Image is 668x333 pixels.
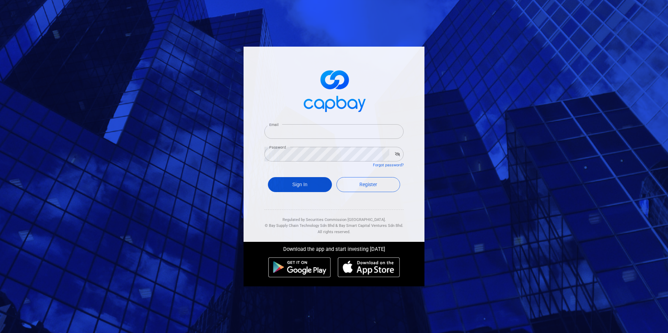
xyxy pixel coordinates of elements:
img: android [268,257,331,277]
div: Regulated by Securities Commission [GEOGRAPHIC_DATA]. & All rights reserved. [264,210,404,235]
span: Bay Smart Capital Ventures Sdn Bhd. [339,223,403,228]
label: Password [269,145,286,150]
div: Download the app and start investing [DATE] [238,242,430,254]
span: Register [359,182,377,187]
a: Forgot password? [373,163,404,167]
span: © Bay Supply Chain Technology Sdn Bhd [265,223,334,228]
a: Register [336,177,400,192]
img: logo [299,64,369,116]
img: ios [338,257,400,277]
button: Sign In [268,177,332,192]
label: Email [269,122,278,127]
